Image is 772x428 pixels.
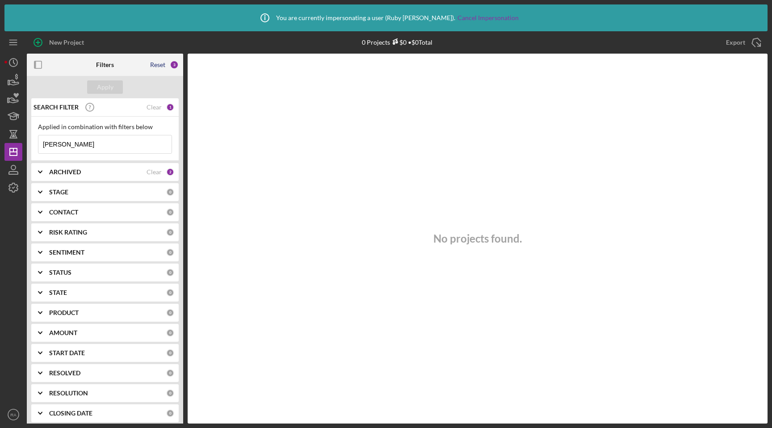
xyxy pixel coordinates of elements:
[147,104,162,111] div: Clear
[38,123,172,130] div: Applied in combination with filters below
[166,329,174,337] div: 0
[726,34,745,51] div: Export
[49,168,81,176] b: ARCHIVED
[49,289,67,296] b: STATE
[10,412,17,417] text: RA
[166,309,174,317] div: 0
[96,61,114,68] b: Filters
[166,389,174,397] div: 0
[4,406,22,424] button: RA
[433,232,522,245] h3: No projects found.
[166,409,174,417] div: 0
[166,369,174,377] div: 0
[166,289,174,297] div: 0
[49,229,87,236] b: RISK RATING
[170,60,179,69] div: 3
[97,80,113,94] div: Apply
[166,349,174,357] div: 0
[49,189,68,196] b: STAGE
[166,269,174,277] div: 0
[166,248,174,256] div: 0
[49,249,84,256] b: SENTIMENT
[87,80,123,94] button: Apply
[49,390,88,397] b: RESOLUTION
[49,34,84,51] div: New Project
[49,349,85,357] b: START DATE
[166,188,174,196] div: 0
[49,309,79,316] b: PRODUCT
[362,38,432,46] div: 0 Projects • $0 Total
[166,103,174,111] div: 1
[27,34,93,51] button: New Project
[49,410,92,417] b: CLOSING DATE
[166,208,174,216] div: 0
[457,14,519,21] a: Cancel Impersonation
[166,228,174,236] div: 0
[166,168,174,176] div: 2
[49,269,71,276] b: STATUS
[49,329,77,336] b: AMOUNT
[150,61,165,68] div: Reset
[34,104,79,111] b: SEARCH FILTER
[49,209,78,216] b: CONTACT
[254,7,519,29] div: You are currently impersonating a user ( Ruby [PERSON_NAME] ).
[717,34,768,51] button: Export
[390,38,407,46] div: $0
[147,168,162,176] div: Clear
[49,369,80,377] b: RESOLVED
